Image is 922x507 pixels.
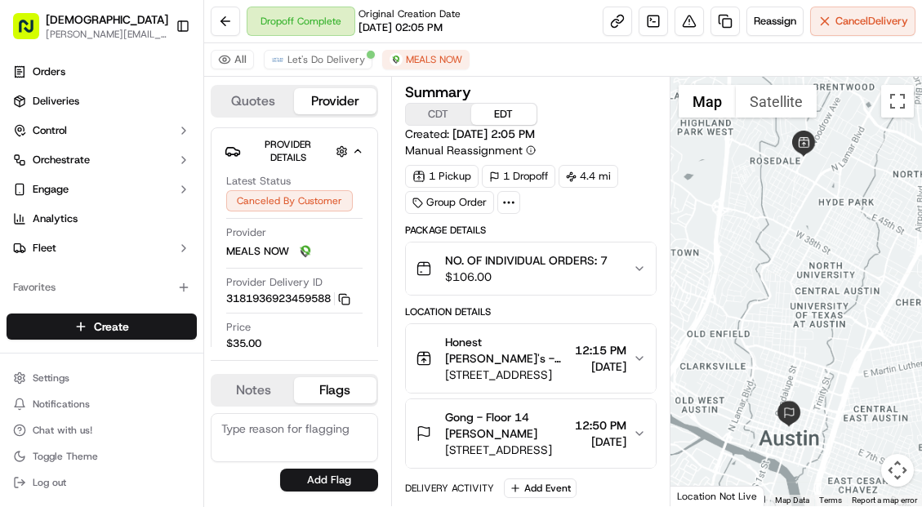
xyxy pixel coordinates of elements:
[754,14,796,29] span: Reassign
[33,153,90,167] span: Orchestrate
[265,138,311,164] span: Provider Details
[33,123,67,138] span: Control
[819,496,842,505] a: Terms (opens in new tab)
[226,225,266,240] span: Provider
[445,269,608,285] span: $106.00
[46,11,168,28] button: [DEMOGRAPHIC_DATA]
[46,28,168,41] button: [PERSON_NAME][EMAIL_ADDRESS][DOMAIN_NAME]
[881,85,914,118] button: Toggle fullscreen view
[7,274,197,300] div: Favorites
[294,377,376,403] button: Flags
[359,7,461,20] span: Original Creation Date
[7,393,197,416] button: Notifications
[406,53,462,66] span: MEALS NOW
[445,409,569,442] span: Gong - Floor 14 [PERSON_NAME]
[7,419,197,442] button: Chat with us!
[390,53,403,66] img: melas_now_logo.png
[810,7,915,36] button: CancelDelivery
[7,147,197,173] button: Orchestrate
[670,486,764,506] div: Location Not Live
[405,165,479,188] div: 1 Pickup
[575,342,626,358] span: 12:15 PM
[280,469,378,491] button: Add Flag
[226,174,291,189] span: Latest Status
[575,434,626,450] span: [DATE]
[226,320,251,335] span: Price
[736,85,817,118] button: Show satellite imagery
[405,142,536,158] button: Manual Reassignment
[287,53,365,66] span: Let's Do Delivery
[406,242,657,295] button: NO. OF INDIVIDUAL ORDERS: 7$106.00
[7,118,197,144] button: Control
[775,495,809,506] button: Map Data
[835,14,908,29] span: Cancel Delivery
[33,211,78,226] span: Analytics
[7,206,197,232] a: Analytics
[452,127,535,141] span: [DATE] 2:05 PM
[405,85,471,100] h3: Summary
[33,450,98,463] span: Toggle Theme
[405,191,494,214] div: Group Order
[382,50,470,69] button: MEALS NOW
[675,485,728,506] a: Open this area in Google Maps (opens a new window)
[405,482,494,495] div: Delivery Activity
[7,314,197,340] button: Create
[359,20,443,35] span: [DATE] 02:05 PM
[7,176,197,202] button: Engage
[226,244,289,259] span: MEALS NOW
[504,478,577,498] button: Add Event
[211,50,254,69] button: All
[7,235,197,261] button: Fleet
[575,358,626,375] span: [DATE]
[7,367,197,389] button: Settings
[445,442,569,458] span: [STREET_ADDRESS]
[406,104,471,125] button: CDT
[7,471,197,494] button: Log out
[33,182,69,197] span: Engage
[33,64,65,79] span: Orders
[7,59,197,85] a: Orders
[94,318,129,335] span: Create
[294,88,376,114] button: Provider
[226,275,323,290] span: Provider Delivery ID
[679,85,736,118] button: Show street map
[7,7,169,46] button: [DEMOGRAPHIC_DATA][PERSON_NAME][EMAIL_ADDRESS][DOMAIN_NAME]
[7,88,197,114] a: Deliveries
[881,454,914,487] button: Map camera controls
[405,305,657,318] div: Location Details
[212,377,294,403] button: Notes
[405,126,535,142] span: Created:
[225,135,364,167] button: Provider Details
[33,241,56,256] span: Fleet
[264,50,372,69] button: Let's Do Delivery
[406,399,657,468] button: Gong - Floor 14 [PERSON_NAME][STREET_ADDRESS]12:50 PM[DATE]
[445,252,608,269] span: NO. OF INDIVIDUAL ORDERS: 7
[226,336,261,351] span: $35.00
[33,398,90,411] span: Notifications
[559,165,618,188] div: 4.4 mi
[445,367,569,383] span: [STREET_ADDRESS]
[406,324,657,393] button: Honest [PERSON_NAME]'s - Rosedale Gong Sharebite[STREET_ADDRESS]12:15 PM[DATE]
[746,7,804,36] button: Reassign
[471,104,537,125] button: EDT
[212,88,294,114] button: Quotes
[33,424,92,437] span: Chat with us!
[575,417,626,434] span: 12:50 PM
[33,476,66,489] span: Log out
[445,334,569,367] span: Honest [PERSON_NAME]'s - Rosedale Gong Sharebite
[7,445,197,468] button: Toggle Theme
[852,496,917,505] a: Report a map error
[482,165,555,188] div: 1 Dropoff
[675,485,728,506] img: Google
[33,94,79,109] span: Deliveries
[33,371,69,385] span: Settings
[296,242,315,261] img: melas_now_logo.png
[405,224,657,237] div: Package Details
[271,53,284,66] img: lets_do_delivery_logo.png
[405,142,523,158] span: Manual Reassignment
[226,291,350,306] button: 3181936923459588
